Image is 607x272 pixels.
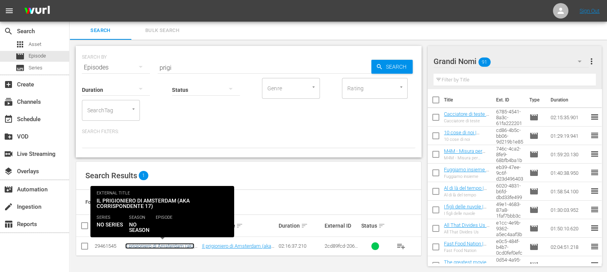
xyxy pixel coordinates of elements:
[444,89,491,111] th: Title
[279,243,322,249] div: 02:16:37.210
[547,219,590,238] td: 01:50:10.620
[139,171,148,180] span: 1
[396,242,406,251] span: playlist_add
[444,130,482,141] a: 10 cose di noi | Grandi Nomi (10')
[493,219,527,238] td: 97c27ce4-e1cc-4e9b-9362-a5ec4aaf3bf7
[525,89,546,111] th: Type
[529,205,539,215] span: Episode
[136,26,189,35] span: Bulk Search
[547,182,590,201] td: 01:58:54.100
[158,222,165,229] span: sort
[590,205,599,214] span: reorder
[125,243,194,255] a: Il prigioniero di Amsterdam (aka Corrispondente 17)
[590,186,599,196] span: reorder
[590,112,599,122] span: reorder
[529,261,539,270] span: Episode
[547,238,590,256] td: 02:04:51.218
[4,167,13,176] span: Overlays
[444,137,490,142] div: 10 cose di noi
[15,52,25,61] span: Episode
[590,149,599,159] span: reorder
[444,118,490,123] div: Cacciatore di teste
[444,204,486,215] a: I figli delle nuvole | Grandi Nomi (10')
[85,171,137,180] span: Search Results
[444,185,487,197] a: Al di là del tempo | Grandi Nomi (10')
[4,27,13,36] span: Search
[590,168,599,177] span: reorder
[383,60,413,74] span: Search
[125,221,199,230] div: Internal Title
[529,242,539,252] span: Episode
[15,63,25,73] span: Series
[4,149,13,159] span: Live Streaming
[444,155,490,160] div: M4M - Misura per Misura
[529,131,539,140] span: Episode
[4,185,13,194] span: Automation
[444,174,490,179] div: Fuggiamo insieme
[587,52,596,71] button: more_vert
[590,223,599,233] span: reorder
[547,127,590,145] td: 01:29:19.941
[202,221,276,230] div: External Title
[493,127,527,145] td: a0372797-cd86-4b5c-bb06-9d219b1e857e
[547,145,590,164] td: 01:59:20.130
[444,167,489,178] a: Fuggiamo insieme | Grandi Nomi (10')
[444,111,489,123] a: Cacciatore di teste | Grandi Nomi (10')
[547,164,590,182] td: 01:40:38.950
[493,145,527,164] td: 9538e5c3-746c-4ca2-8fe9-68bfb4ba1bf7
[4,97,13,106] span: Channels
[29,52,46,60] span: Episode
[444,248,490,253] div: Fast Food Nation
[444,148,485,166] a: M4M - Misura per Misura | Grandi Nomi (10')
[4,220,13,229] span: Reports
[29,64,43,72] span: Series
[547,108,590,127] td: 02:15:35.901
[398,83,405,91] button: Open
[85,199,167,205] span: Found 1 episodes sorted by: relevance
[82,128,415,135] p: Search Filters:
[95,243,123,249] div: 29461545
[493,164,527,182] td: 547b2b33-eb39-47ee-9c6f-d23d496403cf
[444,230,490,235] div: All That Divides Us
[493,201,527,219] td: 0f549524-49e1-4683-87a8-1faf7bbb3cad
[378,222,385,229] span: sort
[310,83,317,91] button: Open
[529,168,539,177] span: Episode
[130,105,137,113] button: Open
[392,237,410,255] button: playlist_add
[74,26,127,35] span: Search
[301,222,308,229] span: sort
[529,113,539,122] span: Episode
[325,243,359,260] span: 2cd89fcd-2065-46d1-a0bd-6f9d4dc08af4
[361,221,389,230] div: Status
[29,41,41,48] span: Asset
[493,108,527,127] td: e4a6f5ee-6785-4541-8a3c-61fa222201de
[444,241,486,252] a: Fast Food Nation | Grandi Nomi (10')
[529,187,539,196] span: Episode
[15,40,25,49] span: Asset
[444,222,490,234] a: All That Divides Us | Grandi Nomi (10')
[547,201,590,219] td: 01:30:03.952
[587,57,596,66] span: more_vert
[529,150,539,159] span: Episode
[4,132,13,141] span: VOD
[19,2,56,20] img: ans4CAIJ8jUAAAAAAAAAAAAAAAAAAAAAAAAgQb4GAAAAAAAAAAAAAAAAAAAAAAAAJMjXAAAAAAAAAAAAAAAAAAAAAAAAgAT5G...
[590,242,599,251] span: reorder
[95,223,123,229] div: ID
[371,60,413,74] button: Search
[580,8,600,14] a: Sign Out
[529,224,539,233] span: Episode
[444,193,490,198] div: Al di là del tempo
[4,80,13,89] span: Create
[546,89,592,111] th: Duration
[82,57,150,78] div: Episodes
[434,51,589,72] div: Grandi Nomi
[590,131,599,140] span: reorder
[444,211,490,216] div: I figli delle nuvole
[236,222,243,229] span: sort
[493,182,527,201] td: 01c1e033-6020-4831-b6fd-dbd33fe499e8
[4,202,13,211] span: Ingestion
[493,238,527,256] td: 61929d5c-e0c5-484f-b4b7-0cd0fef0efce
[590,260,599,270] span: reorder
[4,115,13,124] span: Schedule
